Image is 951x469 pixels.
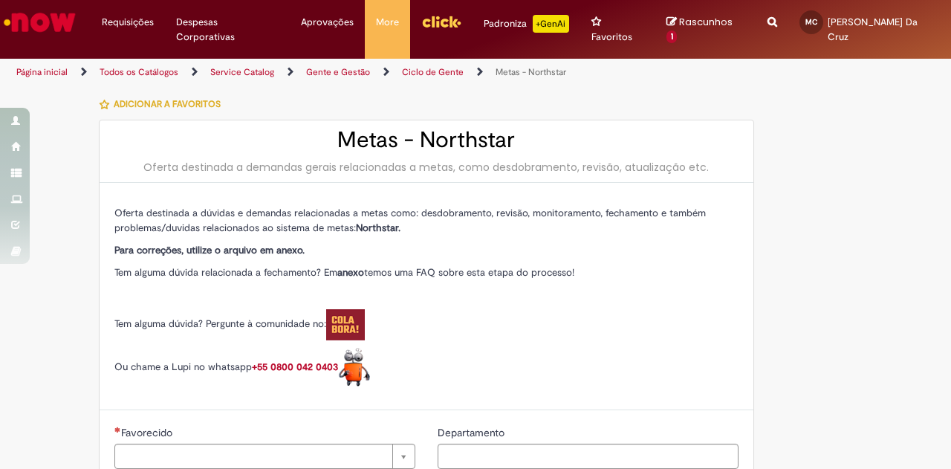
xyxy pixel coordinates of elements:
h2: Metas - Northstar [114,128,739,152]
div: Padroniza [484,15,569,33]
ul: Trilhas de página [11,59,623,86]
button: Adicionar a Favoritos [99,88,229,120]
span: Departamento [438,426,507,439]
span: Tem alguma dúvida relacionada a fechamento? Em temos uma FAQ sobre esta etapa do processo! [114,266,574,279]
p: +GenAi [533,15,569,33]
span: Ou chame a Lupi no whatsapp [114,360,371,373]
span: Rascunhos [679,15,733,29]
span: Oferta destinada a dúvidas e demandas relacionadas a metas como: desdobramento, revisão, monitora... [114,207,706,234]
span: Necessários - Favorecido [121,426,175,439]
a: Service Catalog [210,66,274,78]
a: Rascunhos [666,16,745,43]
strong: anexo [337,266,364,279]
img: Lupi%20logo.pngx [338,348,371,387]
span: More [376,15,399,30]
a: Página inicial [16,66,68,78]
span: Favoritos [591,30,632,45]
img: ServiceNow [1,7,78,37]
span: Requisições [102,15,154,30]
a: Gente e Gestão [306,66,370,78]
span: Aprovações [301,15,354,30]
a: Metas - Northstar [496,66,566,78]
img: click_logo_yellow_360x200.png [421,10,461,33]
span: Adicionar a Favoritos [114,98,221,110]
span: [PERSON_NAME] Da Cruz [828,16,918,43]
strong: Para correções, utilize o arquivo em anexo. [114,244,305,256]
input: Departamento [438,444,739,469]
span: Necessários [114,427,121,433]
div: Oferta destinada a demandas gerais relacionadas a metas, como desdobramento, revisão, atualização... [114,160,739,175]
span: MC [805,17,817,27]
a: Colabora [326,318,365,331]
span: Tem alguma dúvida? Pergunte à comunidade no: [114,318,365,331]
span: Despesas Corporativas [176,15,279,45]
a: Ciclo de Gente [402,66,464,78]
a: +55 0800 042 0403 [252,360,371,373]
img: Colabora%20logo.pngx [326,309,365,340]
a: Todos os Catálogos [100,66,178,78]
strong: Northstar. [356,221,400,234]
a: Limpar campo Favorecido [114,444,415,469]
span: 1 [666,30,678,44]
